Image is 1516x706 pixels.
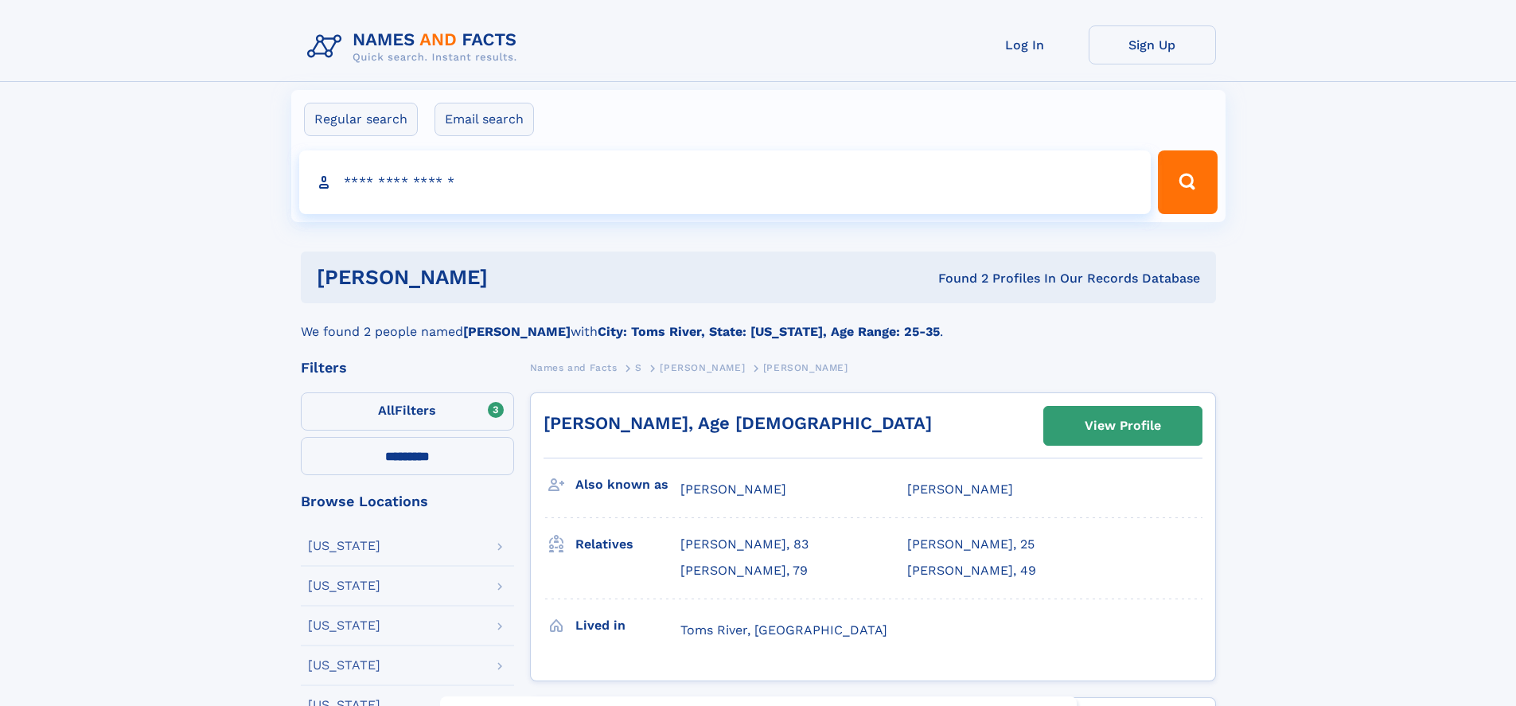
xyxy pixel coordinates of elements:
[660,362,745,373] span: [PERSON_NAME]
[763,362,848,373] span: [PERSON_NAME]
[1158,150,1217,214] button: Search Button
[301,25,530,68] img: Logo Names and Facts
[308,619,380,632] div: [US_STATE]
[301,494,514,509] div: Browse Locations
[680,482,786,497] span: [PERSON_NAME]
[308,659,380,672] div: [US_STATE]
[308,579,380,592] div: [US_STATE]
[1044,407,1202,445] a: View Profile
[378,403,395,418] span: All
[463,324,571,339] b: [PERSON_NAME]
[435,103,534,136] label: Email search
[907,536,1035,553] a: [PERSON_NAME], 25
[713,270,1200,287] div: Found 2 Profiles In Our Records Database
[680,536,809,553] a: [PERSON_NAME], 83
[301,392,514,431] label: Filters
[660,357,745,377] a: [PERSON_NAME]
[308,540,380,552] div: [US_STATE]
[1085,408,1161,444] div: View Profile
[680,622,887,638] span: Toms River, [GEOGRAPHIC_DATA]
[301,303,1216,341] div: We found 2 people named with .
[530,357,618,377] a: Names and Facts
[299,150,1152,214] input: search input
[680,562,808,579] a: [PERSON_NAME], 79
[317,267,713,287] h1: [PERSON_NAME]
[635,362,642,373] span: S
[961,25,1089,64] a: Log In
[907,482,1013,497] span: [PERSON_NAME]
[907,562,1036,579] a: [PERSON_NAME], 49
[544,413,932,433] a: [PERSON_NAME], Age [DEMOGRAPHIC_DATA]
[575,531,680,558] h3: Relatives
[304,103,418,136] label: Regular search
[575,612,680,639] h3: Lived in
[575,471,680,498] h3: Also known as
[1089,25,1216,64] a: Sign Up
[635,357,642,377] a: S
[598,324,940,339] b: City: Toms River, State: [US_STATE], Age Range: 25-35
[301,361,514,375] div: Filters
